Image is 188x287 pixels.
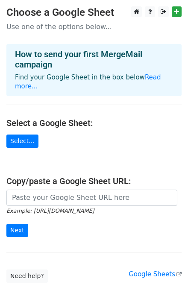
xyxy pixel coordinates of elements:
a: Select... [6,135,38,148]
p: Find your Google Sheet in the box below [15,73,173,91]
a: Need help? [6,269,48,283]
iframe: Chat Widget [145,246,188,287]
h4: How to send your first MergeMail campaign [15,49,173,70]
h3: Choose a Google Sheet [6,6,182,19]
a: Read more... [15,73,161,90]
h4: Copy/paste a Google Sheet URL: [6,176,182,186]
h4: Select a Google Sheet: [6,118,182,128]
p: Use one of the options below... [6,22,182,31]
input: Paste your Google Sheet URL here [6,190,177,206]
input: Next [6,224,28,237]
small: Example: [URL][DOMAIN_NAME] [6,208,94,214]
a: Google Sheets [129,270,182,278]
